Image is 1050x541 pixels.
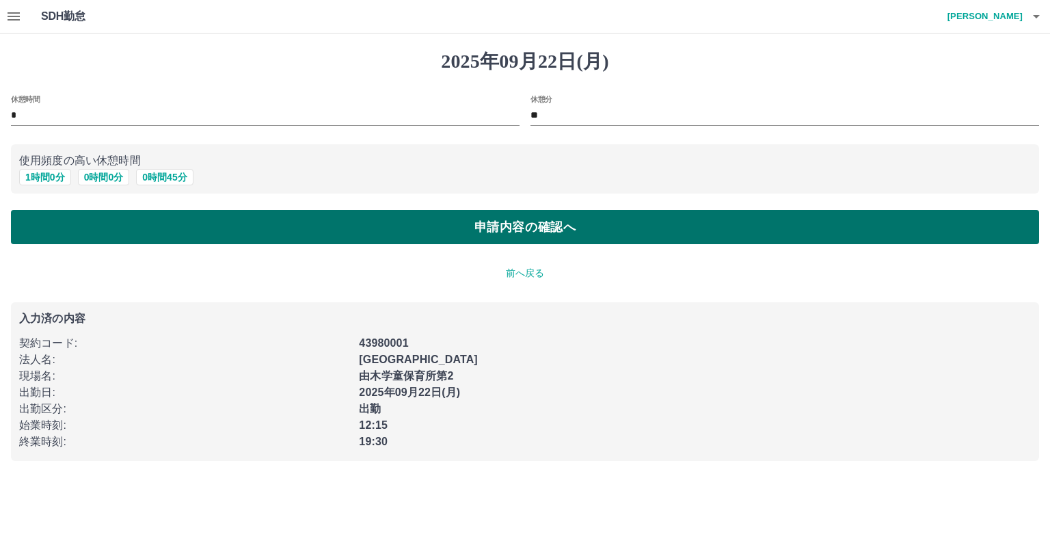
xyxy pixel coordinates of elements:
p: 法人名 : [19,352,351,368]
p: 始業時刻 : [19,417,351,434]
p: 前へ戻る [11,266,1039,280]
p: 現場名 : [19,368,351,384]
b: 出勤 [359,403,381,414]
p: 終業時刻 : [19,434,351,450]
p: 契約コード : [19,335,351,352]
b: [GEOGRAPHIC_DATA] [359,354,478,365]
p: 出勤区分 : [19,401,351,417]
b: 12:15 [359,419,388,431]
b: 2025年09月22日(月) [359,386,460,398]
p: 出勤日 : [19,384,351,401]
button: 1時間0分 [19,169,71,185]
b: 43980001 [359,337,408,349]
button: 0時間45分 [136,169,193,185]
label: 休憩時間 [11,94,40,104]
p: 使用頻度の高い休憩時間 [19,153,1031,169]
p: 入力済の内容 [19,313,1031,324]
h1: 2025年09月22日(月) [11,50,1039,73]
label: 休憩分 [530,94,552,104]
b: 19:30 [359,436,388,447]
b: 由木学童保育所第2 [359,370,453,382]
button: 申請内容の確認へ [11,210,1039,244]
button: 0時間0分 [78,169,130,185]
